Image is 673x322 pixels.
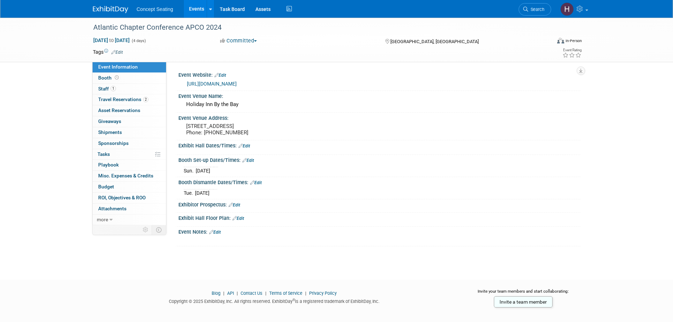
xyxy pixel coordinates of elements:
[93,116,166,127] a: Giveaways
[184,189,195,197] td: Tue.
[98,162,119,168] span: Playbook
[184,99,575,110] div: Holiday Inn By the Bay
[235,291,240,296] span: |
[93,84,166,94] a: Staff1
[187,81,237,87] a: [URL][DOMAIN_NAME]
[309,291,337,296] a: Privacy Policy
[214,73,226,78] a: Edit
[186,123,338,136] pre: [STREET_ADDRESS] Phone: [PHONE_NUMBER]
[227,291,234,296] a: API
[93,297,456,305] div: Copyright © 2025 ExhibitDay, Inc. All rights reserved. ExhibitDay is a registered trademark of Ex...
[113,75,120,80] span: Booth not reserved yet
[93,182,166,192] a: Budget
[98,184,114,189] span: Budget
[93,105,166,116] a: Asset Reservations
[212,291,220,296] a: Blog
[466,288,580,299] div: Invite your team members and start collaborating:
[178,91,580,100] div: Event Venue Name:
[509,37,582,47] div: Event Format
[131,39,146,43] span: (4 days)
[93,204,166,214] a: Attachments
[184,167,196,174] td: Sun.
[152,225,166,234] td: Toggle Event Tabs
[98,75,120,81] span: Booth
[98,140,129,146] span: Sponsorships
[98,96,148,102] span: Travel Reservations
[562,48,582,52] div: Event Rating
[178,155,580,164] div: Booth Set-up Dates/Times:
[528,7,544,12] span: Search
[93,48,123,55] td: Tags
[93,149,166,160] a: Tasks
[178,140,580,150] div: Exhibit Hall Dates/Times:
[178,177,580,186] div: Booth Dismantle Dates/Times:
[98,173,153,178] span: Misc. Expenses & Credits
[565,38,582,43] div: In-Person
[98,195,146,200] span: ROI, Objectives & ROO
[98,107,140,113] span: Asset Reservations
[111,50,123,55] a: Edit
[178,199,580,209] div: Exhibitor Prospectus:
[303,291,308,296] span: |
[195,189,209,197] td: [DATE]
[108,37,115,43] span: to
[250,180,262,185] a: Edit
[264,291,268,296] span: |
[178,227,580,236] div: Event Notes:
[218,37,260,45] button: Committed
[93,73,166,83] a: Booth
[93,94,166,105] a: Travel Reservations2
[137,6,173,12] span: Concept Seating
[178,213,580,222] div: Exhibit Hall Floor Plan:
[242,158,254,163] a: Edit
[98,118,121,124] span: Giveaways
[98,86,116,92] span: Staff
[196,167,210,174] td: [DATE]
[241,291,262,296] a: Contact Us
[178,113,580,122] div: Event Venue Address:
[143,97,148,102] span: 2
[93,193,166,203] a: ROI, Objectives & ROO
[222,291,226,296] span: |
[98,64,138,70] span: Event Information
[209,230,221,235] a: Edit
[140,225,152,234] td: Personalize Event Tab Strip
[232,216,244,221] a: Edit
[93,215,166,225] a: more
[98,206,126,211] span: Attachments
[560,2,574,16] img: Heidi Pfeffer
[178,70,580,79] div: Event Website:
[229,203,240,207] a: Edit
[269,291,302,296] a: Terms of Service
[93,6,128,13] img: ExhibitDay
[93,160,166,170] a: Playbook
[97,217,108,222] span: more
[293,298,295,302] sup: ®
[93,171,166,181] a: Misc. Expenses & Credits
[519,3,551,16] a: Search
[93,37,130,43] span: [DATE] [DATE]
[93,138,166,149] a: Sponsorships
[390,39,479,44] span: [GEOGRAPHIC_DATA], [GEOGRAPHIC_DATA]
[98,129,122,135] span: Shipments
[93,127,166,138] a: Shipments
[98,151,110,157] span: Tasks
[557,38,564,43] img: Format-Inperson.png
[91,21,541,34] div: Atlantic Chapter Conference APCO 2024
[111,86,116,91] span: 1
[238,144,250,148] a: Edit
[93,62,166,72] a: Event Information
[494,296,553,308] a: Invite a team member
